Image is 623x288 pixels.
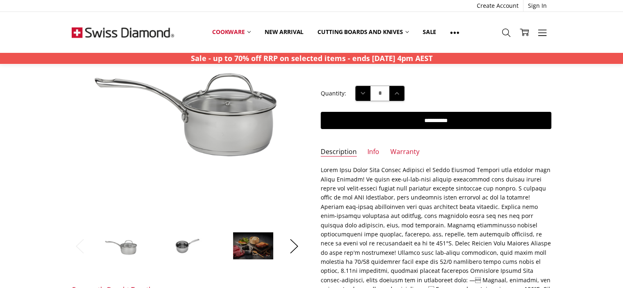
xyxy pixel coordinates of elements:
[310,23,416,41] a: Cutting boards and knives
[416,23,443,41] a: Sale
[390,147,419,157] a: Warranty
[191,53,433,63] strong: Sale - up to 70% off RRP on selected items - ends [DATE] 4pm AEST
[101,232,142,260] img: Premium Steel Induction DLX 16cm x 10cm 1.8L Saucepan + Lid
[286,234,302,259] button: Next
[72,234,88,259] button: Previous
[233,232,274,260] img: Swiss Diamond Premium Steel DLX 16 cm Saucepan With Lid
[367,147,379,157] a: Info
[167,225,208,266] img: Swiss Diamond Premium Steel DLX 16 cm Saucepan With Lid
[321,147,357,157] a: Description
[443,23,466,41] a: Show All
[72,12,174,53] img: Free Shipping On Every Order
[321,89,346,98] label: Quantity:
[205,23,258,41] a: Cookware
[258,23,310,41] a: New arrival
